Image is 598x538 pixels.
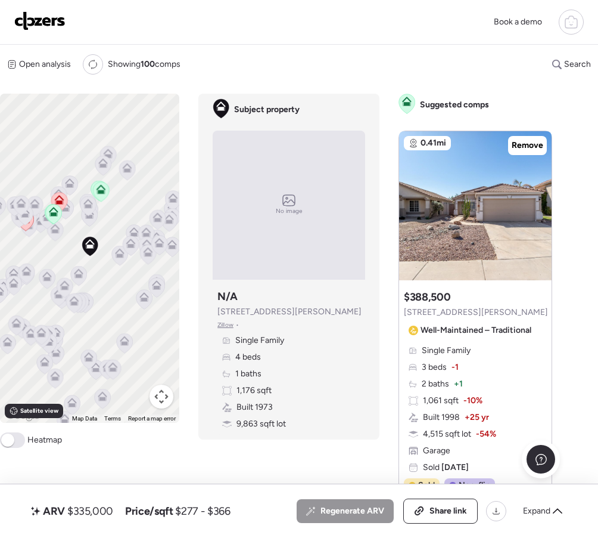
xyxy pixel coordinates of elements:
span: Price/sqft [125,504,173,518]
a: Terms [104,415,121,422]
span: Sold [423,462,469,474]
button: Map camera controls [149,385,173,409]
span: Satellite view [20,406,58,416]
span: $277 - $366 [175,504,230,518]
span: No image [276,206,302,216]
span: Subject property [234,104,300,116]
span: Open analysis [19,58,71,70]
a: Open this area in Google Maps (opens a new window) [3,407,42,423]
h3: $388,500 [404,290,450,304]
span: 9,863 sqft lot [236,418,286,430]
span: Share link [429,505,467,517]
span: • [236,320,239,330]
span: Expand [523,505,550,517]
span: 0.41mi [421,137,446,149]
span: $335,000 [67,504,113,518]
span: Search [564,58,591,70]
span: 4 beds [235,351,261,363]
span: Garage [423,445,450,457]
span: Zillow [217,320,233,330]
span: 1 baths [235,368,261,380]
img: Logo [14,11,66,30]
span: [STREET_ADDRESS][PERSON_NAME] [404,307,548,319]
span: Book a demo [494,17,542,27]
span: [STREET_ADDRESS][PERSON_NAME] [217,306,362,318]
span: Built 1998 [423,412,460,423]
span: + 1 [454,378,463,390]
span: 1,061 sqft [423,395,459,407]
span: + 25 yr [465,412,489,423]
span: Suggested comps [420,99,489,111]
span: 1,176 sqft [236,385,272,397]
span: Heatmap [27,434,62,446]
button: Map Data [72,415,97,423]
span: 4,515 sqft lot [423,428,471,440]
span: Built 1973 [236,401,273,413]
span: Well-Maintained – Traditional [421,324,531,336]
a: Report a map error [128,415,176,422]
span: Remove [512,140,543,151]
span: -1 [451,361,459,373]
span: 2 baths [422,378,449,390]
span: -54% [476,428,496,440]
span: Sold [418,480,435,491]
span: Single Family [422,345,471,357]
span: Non-flip [459,480,490,491]
span: [DATE] [440,462,469,472]
span: 3 beds [422,361,447,373]
span: ARV [43,504,65,518]
span: Showing comps [108,58,180,70]
span: Regenerate ARV [320,505,384,517]
span: Single Family [235,335,284,347]
h3: N/A [217,289,238,304]
span: -10% [463,395,482,407]
img: Google [3,407,42,423]
span: 100 [141,59,155,69]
